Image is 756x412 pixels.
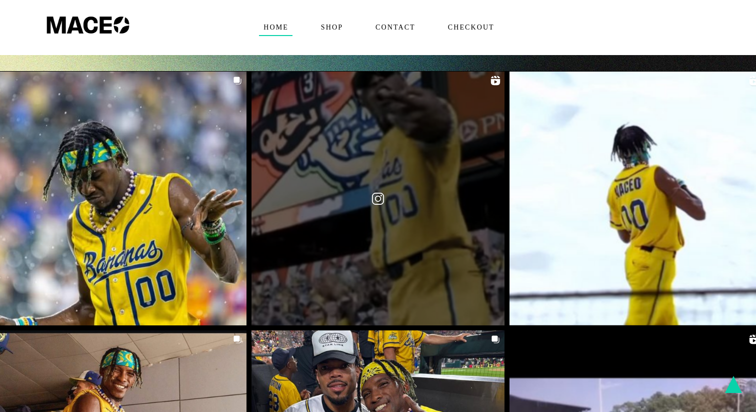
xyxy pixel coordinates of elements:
[259,20,292,36] span: Home
[371,20,419,36] span: Contact
[443,20,498,36] span: Checkout
[251,72,505,325] a: DOOT DOOT @_lahron @g_wray1 #publicdance #dootdoot #vibes #dancer #dancelife #vibes #letsdance #6...
[316,20,347,36] span: Shop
